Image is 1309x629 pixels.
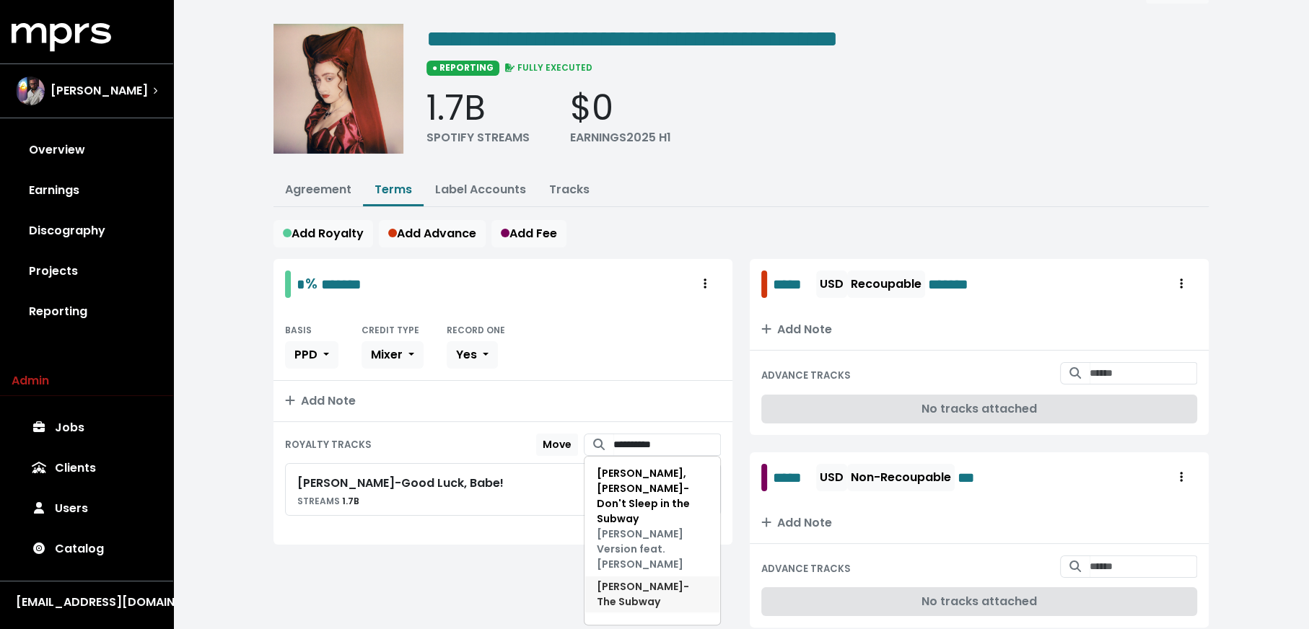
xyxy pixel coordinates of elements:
span: USD [820,276,844,292]
span: STREAMS [297,495,340,507]
input: Search for tracks by title and link them to this advance [1090,555,1197,578]
img: The selected account / producer [16,76,45,105]
button: Add Note [750,309,1209,350]
div: [PERSON_NAME] - Good Luck, Babe! [297,475,504,492]
div: SPOTIFY STREAMS [426,129,530,146]
button: Add Fee [491,220,566,247]
span: Add Fee [501,225,557,242]
input: Search for tracks by title and link them to this advance [1090,362,1197,384]
button: Add Advance [379,220,486,247]
button: [PERSON_NAME]-The Subway [585,576,720,613]
span: % [305,273,318,294]
span: Add Note [761,321,832,338]
a: Overview [12,130,162,170]
a: Tracks [549,181,590,198]
button: Move [536,434,578,456]
span: [PERSON_NAME], [PERSON_NAME] - Don't Sleep in the Subway [597,466,690,571]
span: ● REPORTING [426,61,499,75]
span: Mixer [371,346,403,363]
span: Edit value [928,273,994,295]
button: PPD [285,341,338,369]
span: USD [820,469,844,485]
div: [EMAIL_ADDRESS][DOMAIN_NAME] [16,594,157,611]
span: Add Advance [388,225,476,242]
span: [PERSON_NAME] Version feat. [PERSON_NAME] [597,527,683,571]
button: Add Royalty [273,220,373,247]
div: No tracks attached [761,395,1197,423]
a: Catalog [12,529,162,569]
span: Edit value [426,27,838,50]
div: $0 [570,87,671,129]
a: Label Accounts [435,181,526,198]
small: CREDIT TYPE [362,324,419,336]
small: ROYALTY TRACKS [285,438,372,452]
span: Edit value [958,467,983,488]
small: 1.7B [297,495,359,507]
div: 1.7B [426,87,530,129]
a: Discography [12,211,162,251]
button: Royalty administration options [689,270,721,298]
a: Terms [375,181,412,198]
button: Royalty administration options [1165,270,1197,298]
button: USD [816,270,847,298]
span: FULLY EXECUTED [502,61,593,74]
button: [PERSON_NAME], [PERSON_NAME]-Don't Sleep in the Subway [PERSON_NAME] Version feat. [PERSON_NAME] [585,462,720,576]
span: Yes [456,346,477,363]
button: Mixer [362,341,424,369]
button: Add Note [750,503,1209,543]
button: [EMAIL_ADDRESS][DOMAIN_NAME] [12,593,162,612]
a: Reporting [12,291,162,332]
button: Royalty administration options [1165,464,1197,491]
a: Agreement [285,181,351,198]
a: mprs logo [12,28,111,45]
a: Projects [12,251,162,291]
span: Edit value [773,273,813,295]
a: Clients [12,448,162,488]
span: Add Note [761,514,832,531]
small: RECORD ONE [447,324,505,336]
button: Yes [447,341,498,369]
button: Non-Recoupable [847,464,955,491]
span: Non-Recoupable [851,469,951,485]
small: ADVANCE TRACKS [761,369,851,382]
span: Edit value [773,467,813,488]
span: Recoupable [851,276,921,292]
a: Users [12,488,162,529]
div: No tracks attached [761,587,1197,616]
span: [PERSON_NAME] - The Subway [597,579,689,609]
a: Earnings [12,170,162,211]
span: Add Royalty [283,225,364,242]
span: Add Note [285,392,356,409]
span: PPD [294,346,318,363]
img: Album cover for this project [273,24,403,154]
a: Jobs [12,408,162,448]
div: EARNINGS 2025 H1 [570,129,671,146]
span: Move [543,437,572,452]
small: BASIS [285,324,312,336]
span: [PERSON_NAME] [51,82,148,100]
button: Recoupable [847,270,925,298]
input: Search for tracks by title and link them to this royalty [613,434,721,456]
button: USD [816,464,847,491]
span: Edit value [297,277,305,291]
small: ADVANCE TRACKS [761,562,851,576]
button: Add Note [273,381,732,421]
span: Edit value [321,277,362,291]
